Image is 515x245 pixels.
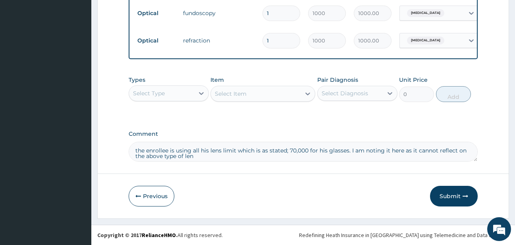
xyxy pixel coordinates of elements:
[130,4,149,23] div: Minimize live chat window
[299,231,509,239] div: Redefining Heath Insurance in [GEOGRAPHIC_DATA] using Telemedicine and Data Science!
[322,89,368,97] div: Select Diagnosis
[179,5,258,21] td: fundoscopy
[210,76,224,84] label: Item
[97,231,177,239] strong: Copyright © 2017 .
[129,186,174,206] button: Previous
[129,131,478,137] label: Comment
[407,37,444,44] span: [MEDICAL_DATA]
[133,89,165,97] div: Select Type
[15,40,32,60] img: d_794563401_company_1708531726252_794563401
[142,231,176,239] a: RelianceHMO
[91,225,515,245] footer: All rights reserved.
[4,162,151,189] textarea: Type your message and hit 'Enter'
[133,6,179,21] td: Optical
[430,186,478,206] button: Submit
[46,72,110,152] span: We're online!
[317,76,358,84] label: Pair Diagnosis
[407,9,444,17] span: [MEDICAL_DATA]
[436,86,471,102] button: Add
[179,33,258,48] td: refraction
[399,76,428,84] label: Unit Price
[133,33,179,48] td: Optical
[41,44,133,55] div: Chat with us now
[129,77,145,83] label: Types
